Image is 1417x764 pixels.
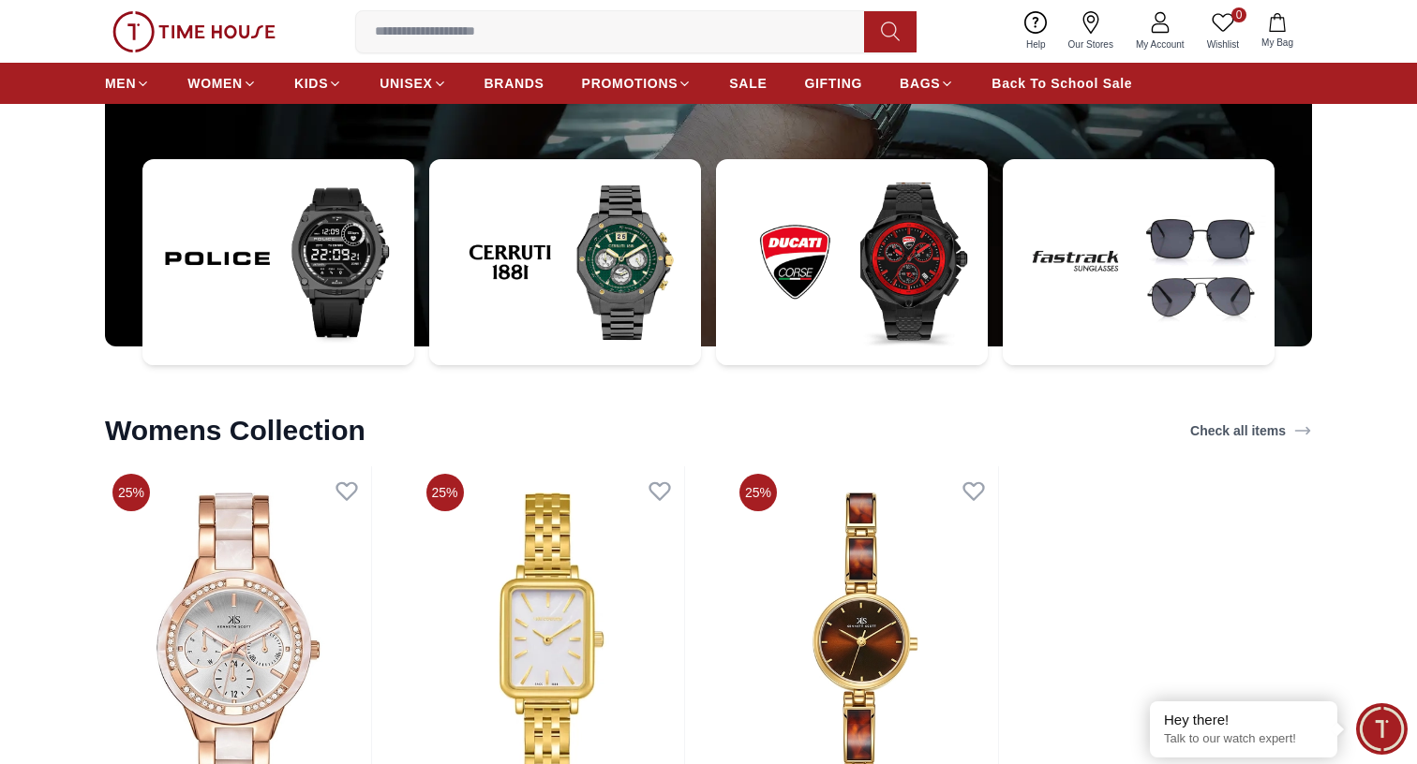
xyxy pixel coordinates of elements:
span: KIDS [294,74,328,93]
a: WOMEN [187,66,257,100]
span: SALE [729,74,767,93]
a: PROMOTIONS [582,66,693,100]
span: Back To School Sale [992,74,1132,93]
a: KIDS [294,66,342,100]
a: 0Wishlist [1196,7,1250,55]
a: Our Stores [1057,7,1125,55]
a: Back To School Sale [992,66,1132,100]
span: UNISEX [380,74,432,93]
a: MEN [105,66,150,100]
div: Chat Widget [1356,703,1408,755]
span: PROMOTIONS [582,74,679,93]
img: ... [1003,159,1275,366]
a: Help [1015,7,1057,55]
a: GIFTING [804,66,862,100]
span: 25% [426,474,464,511]
button: My Bag [1250,9,1305,53]
img: ... [142,159,414,366]
span: 0 [1231,7,1246,22]
span: BRANDS [485,74,544,93]
div: Hey there! [1164,711,1323,729]
span: Wishlist [1200,37,1246,51]
p: Talk to our watch expert! [1164,731,1323,747]
span: MEN [105,74,136,93]
a: SALE [729,66,767,100]
img: ... [716,159,988,366]
span: BAGS [900,74,940,93]
a: BAGS [900,66,954,100]
span: GIFTING [804,74,862,93]
span: Help [1019,37,1053,51]
span: My Bag [1254,36,1301,50]
a: BRANDS [485,66,544,100]
span: WOMEN [187,74,243,93]
span: 25% [112,474,150,511]
span: 25% [739,474,777,511]
img: ... [112,11,276,52]
a: Check all items [1186,418,1316,444]
a: UNISEX [380,66,446,100]
span: Our Stores [1061,37,1121,51]
h2: Womens Collection [105,414,365,448]
img: ... [429,159,701,366]
span: My Account [1128,37,1192,51]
